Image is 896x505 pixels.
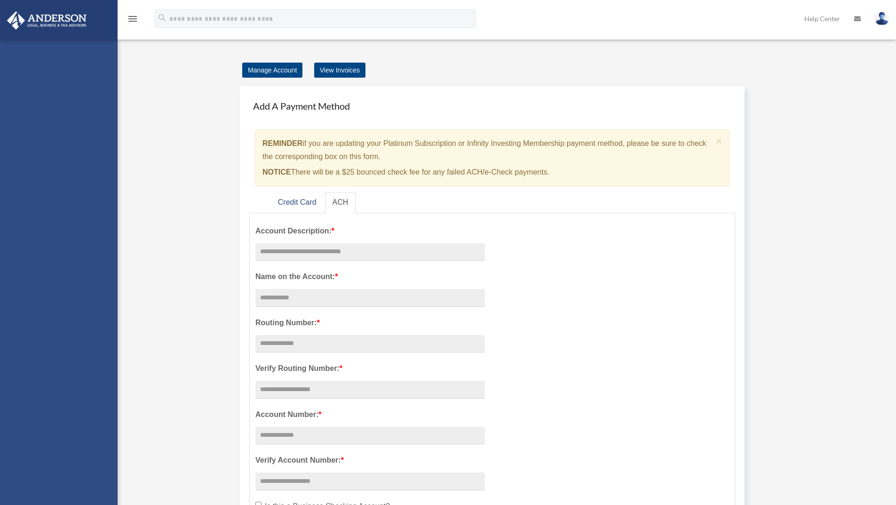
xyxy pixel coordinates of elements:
p: There will be a $25 bounced check fee for any failed ACH/e-Check payments. [262,166,713,179]
label: Account Number: [255,408,485,421]
a: Credit Card [270,192,324,213]
h4: Add A Payment Method [249,96,735,116]
button: Close [716,136,722,146]
img: Anderson Advisors Platinum Portal [4,11,89,30]
i: search [157,13,167,23]
a: menu [127,16,138,24]
strong: REMINDER [262,139,302,147]
label: Verify Account Number: [255,454,485,467]
strong: NOTICE [262,168,291,176]
label: Name on the Account: [255,270,485,283]
label: Account Description: [255,224,485,238]
label: Routing Number: [255,316,485,329]
img: User Pic [875,12,889,25]
i: menu [127,13,138,24]
span: × [716,136,722,146]
label: Verify Routing Number: [255,362,485,375]
div: if you are updating your Platinum Subscription or Infinity Investing Membership payment method, p... [255,129,729,186]
a: Manage Account [242,63,302,78]
a: View Invoices [314,63,365,78]
a: ACH [325,192,356,213]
